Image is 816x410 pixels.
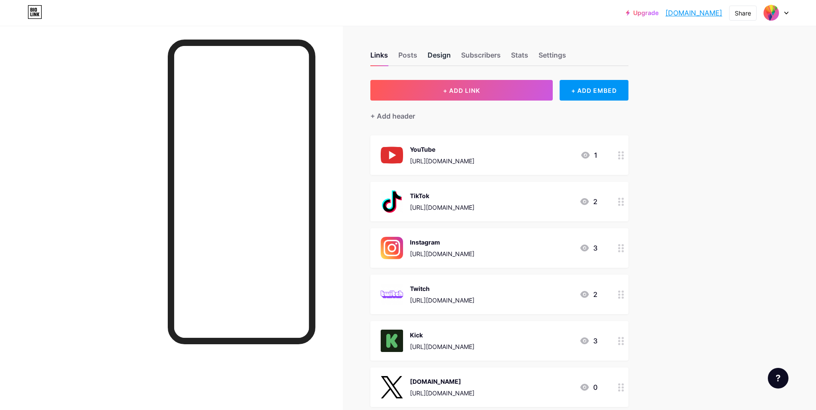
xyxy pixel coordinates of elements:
div: [URL][DOMAIN_NAME] [410,203,474,212]
div: 0 [579,382,597,392]
img: TikTok [381,190,403,213]
div: Share [735,9,751,18]
div: 2 [579,196,597,207]
button: + ADD LINK [370,80,553,101]
div: [URL][DOMAIN_NAME] [410,389,474,398]
div: [URL][DOMAIN_NAME] [410,296,474,305]
div: + ADD EMBED [560,80,628,101]
span: + ADD LINK [443,87,480,94]
img: Twitch [381,283,403,306]
div: YouTube [410,145,474,154]
a: [DOMAIN_NAME] [665,8,722,18]
div: [URL][DOMAIN_NAME] [410,249,474,258]
div: TikTok [410,191,474,200]
div: Stats [511,50,528,65]
div: 1 [580,150,597,160]
div: Instagram [410,238,474,247]
div: Subscribers [461,50,501,65]
img: YouTube [381,144,403,166]
div: Settings [539,50,566,65]
div: [URL][DOMAIN_NAME] [410,156,474,165]
div: Kick [410,330,474,340]
img: X.COM [381,376,403,398]
div: Links [370,50,388,65]
img: Instagram [381,237,403,259]
div: Posts [398,50,417,65]
div: Design [428,50,451,65]
div: [DOMAIN_NAME] [410,377,474,386]
img: Jaai Zaza [763,5,779,21]
div: [URL][DOMAIN_NAME] [410,342,474,351]
div: 3 [579,243,597,253]
img: Kick [381,330,403,352]
div: 2 [579,289,597,300]
div: + Add header [370,111,415,121]
a: Upgrade [626,9,659,16]
div: 3 [579,336,597,346]
div: Twitch [410,284,474,293]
